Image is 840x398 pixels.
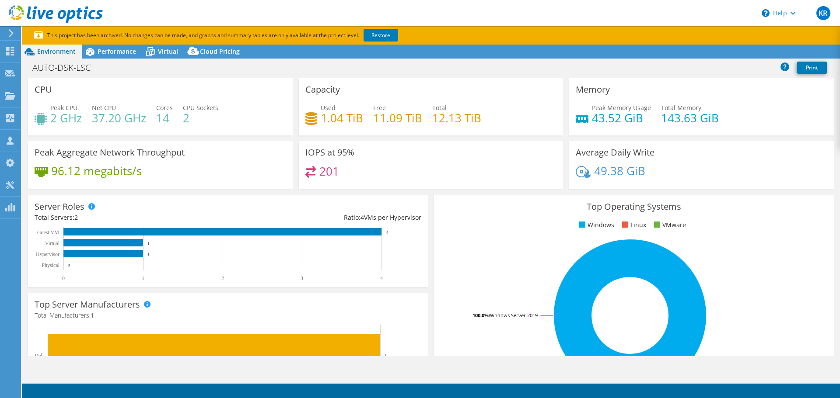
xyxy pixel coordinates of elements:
[364,29,398,42] a: Restore
[68,263,70,267] text: 0
[91,311,94,319] span: 1
[301,275,303,281] text: 3
[360,213,364,221] span: 4
[385,353,387,358] text: 1
[228,213,421,222] div: Ratio: VMs per Hypervisor
[432,104,447,112] span: Total
[432,113,481,123] h4: 12.13 TiB
[92,113,146,123] h4: 37.20 GHz
[37,47,76,55] span: Environment
[51,166,142,176] h4: 96.12 megabits/s
[156,113,173,123] h4: 14
[36,251,59,257] text: Hypervisor
[35,213,228,222] div: Total Servers:
[183,113,218,123] h4: 2
[592,113,651,123] h4: 43.52 GiB
[35,300,140,309] h3: Top Server Manufacturers
[147,252,150,256] text: 1
[373,113,422,123] h4: 11.09 TiB
[319,166,339,176] h4: 201
[386,230,388,235] text: 4
[592,104,651,112] span: Peak Memory Usage
[45,240,60,246] text: Virtual
[305,148,354,157] h3: IOPS at 95%
[489,312,538,318] tspan: Windows Server 2019
[620,220,646,230] li: Linux
[221,275,224,281] text: 2
[576,85,610,94] h3: Memory
[472,312,489,318] tspan: 100.0%
[28,63,104,73] h1: AUTO-DSK-LSC
[35,202,84,211] h3: Server Roles
[797,62,827,74] a: Print
[35,85,52,94] h3: CPU
[577,220,614,230] li: Windows
[762,9,770,17] svg: \n
[50,113,82,123] h4: 2 GHz
[50,104,77,112] span: Peak CPU
[661,104,701,112] span: Total Memory
[158,47,178,55] span: Virtual
[35,353,44,359] text: Dell
[661,113,719,123] h4: 143.63 GiB
[380,275,383,281] text: 4
[35,148,185,157] h3: Peak Aggregate Network Throughput
[156,104,173,112] span: Cores
[652,220,686,230] li: VMware
[441,202,827,211] h3: Top Operating Systems
[62,275,65,281] text: 0
[92,104,116,112] span: Net CPU
[576,148,654,157] h3: Average Daily Write
[183,104,218,112] span: CPU Sockets
[321,104,336,112] span: Used
[373,104,386,112] span: Free
[42,262,59,268] text: Physical
[594,166,645,176] h4: 49.38 GiB
[321,113,363,123] h4: 1.04 TiB
[305,85,340,94] h3: Capacity
[147,241,150,246] text: 1
[34,31,463,40] p: This project has been archived. No changes can be made, and graphs and summary tables are only av...
[37,229,59,235] text: Guest VM
[35,311,421,320] h4: Total Manufacturers:
[98,47,136,55] span: Performance
[200,47,240,55] span: Cloud Pricing
[816,6,830,20] span: KR
[74,213,78,221] span: 2
[142,275,144,281] text: 1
